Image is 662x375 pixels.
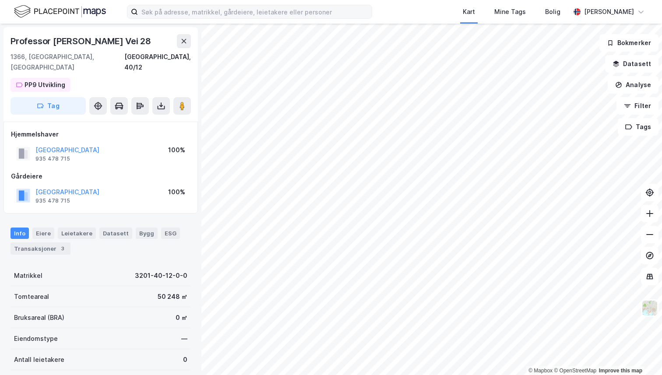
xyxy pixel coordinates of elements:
[584,7,634,17] div: [PERSON_NAME]
[494,7,526,17] div: Mine Tags
[58,228,96,239] div: Leietakere
[608,76,658,94] button: Analyse
[11,228,29,239] div: Info
[35,155,70,162] div: 935 478 715
[135,270,187,281] div: 3201-40-12-0-0
[605,55,658,73] button: Datasett
[176,312,187,323] div: 0 ㎡
[11,34,153,48] div: Professor [PERSON_NAME] Vei 28
[545,7,560,17] div: Bolig
[11,242,70,255] div: Transaksjoner
[168,187,185,197] div: 100%
[11,97,86,115] button: Tag
[35,197,70,204] div: 935 478 715
[183,354,187,365] div: 0
[641,300,658,316] img: Z
[618,118,658,136] button: Tags
[161,228,180,239] div: ESG
[11,129,190,140] div: Hjemmelshaver
[124,52,191,73] div: [GEOGRAPHIC_DATA], 40/12
[158,291,187,302] div: 50 248 ㎡
[14,354,64,365] div: Antall leietakere
[58,244,67,253] div: 3
[463,7,475,17] div: Kart
[618,333,662,375] iframe: Chat Widget
[14,312,64,323] div: Bruksareal (BRA)
[554,368,596,374] a: OpenStreetMap
[14,270,42,281] div: Matrikkel
[14,4,106,19] img: logo.f888ab2527a4732fd821a326f86c7f29.svg
[168,145,185,155] div: 100%
[599,368,642,374] a: Improve this map
[99,228,132,239] div: Datasett
[599,34,658,52] button: Bokmerker
[181,333,187,344] div: —
[528,368,553,374] a: Mapbox
[11,171,190,182] div: Gårdeiere
[25,80,65,90] div: PP9 Utvikling
[32,228,54,239] div: Eiere
[136,228,158,239] div: Bygg
[138,5,372,18] input: Søk på adresse, matrikkel, gårdeiere, leietakere eller personer
[11,52,124,73] div: 1366, [GEOGRAPHIC_DATA], [GEOGRAPHIC_DATA]
[14,333,58,344] div: Eiendomstype
[616,97,658,115] button: Filter
[14,291,49,302] div: Tomteareal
